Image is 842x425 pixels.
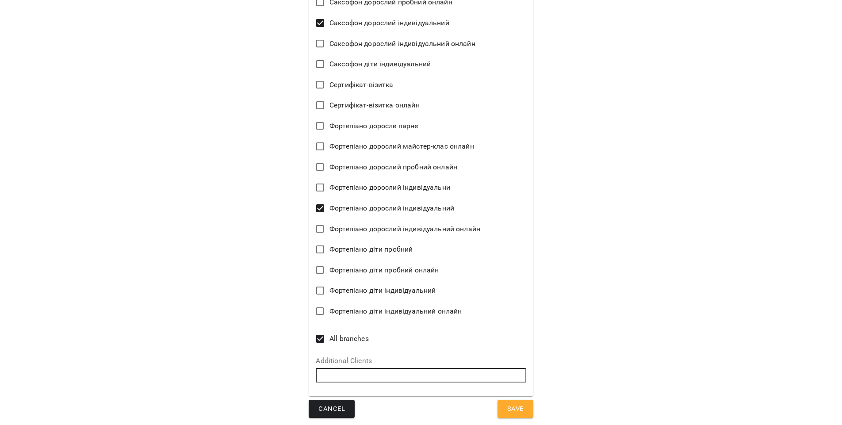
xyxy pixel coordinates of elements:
[329,59,431,69] span: Саксофон діти індивідуальний
[329,203,454,214] span: Фортепіано дорослий індивідуальний
[329,80,394,90] span: Сертифікат-візитка
[329,38,475,49] span: Саксофон дорослий індивідуальний онлайн
[329,162,457,172] span: Фортепіано дорослий пробний онлайн
[329,18,449,28] span: Саксофон дорослий індивідуальний
[329,333,369,344] span: All branches
[329,285,436,296] span: Фортепіано діти індивідуальний
[329,244,413,255] span: Фортепіано діти пробний
[329,224,480,234] span: Фортепіано дорослий індивідуальний онлайн
[329,182,450,193] span: Фортепіано дорослий індивідуальни
[309,400,355,418] button: Cancel
[507,403,524,415] span: Save
[329,121,418,131] span: Фортепіано доросле парне
[318,403,345,415] span: Cancel
[316,357,526,364] label: Additional Clients
[498,400,533,418] button: Save
[329,306,462,317] span: Фортепіано діти індивідуальний онлайн
[329,141,474,152] span: Фортепіано дорослий майстер-клас онлайн
[329,265,439,276] span: Фортепіано діти пробний онлайн
[329,100,420,111] span: Сертифікат-візитка онлайн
